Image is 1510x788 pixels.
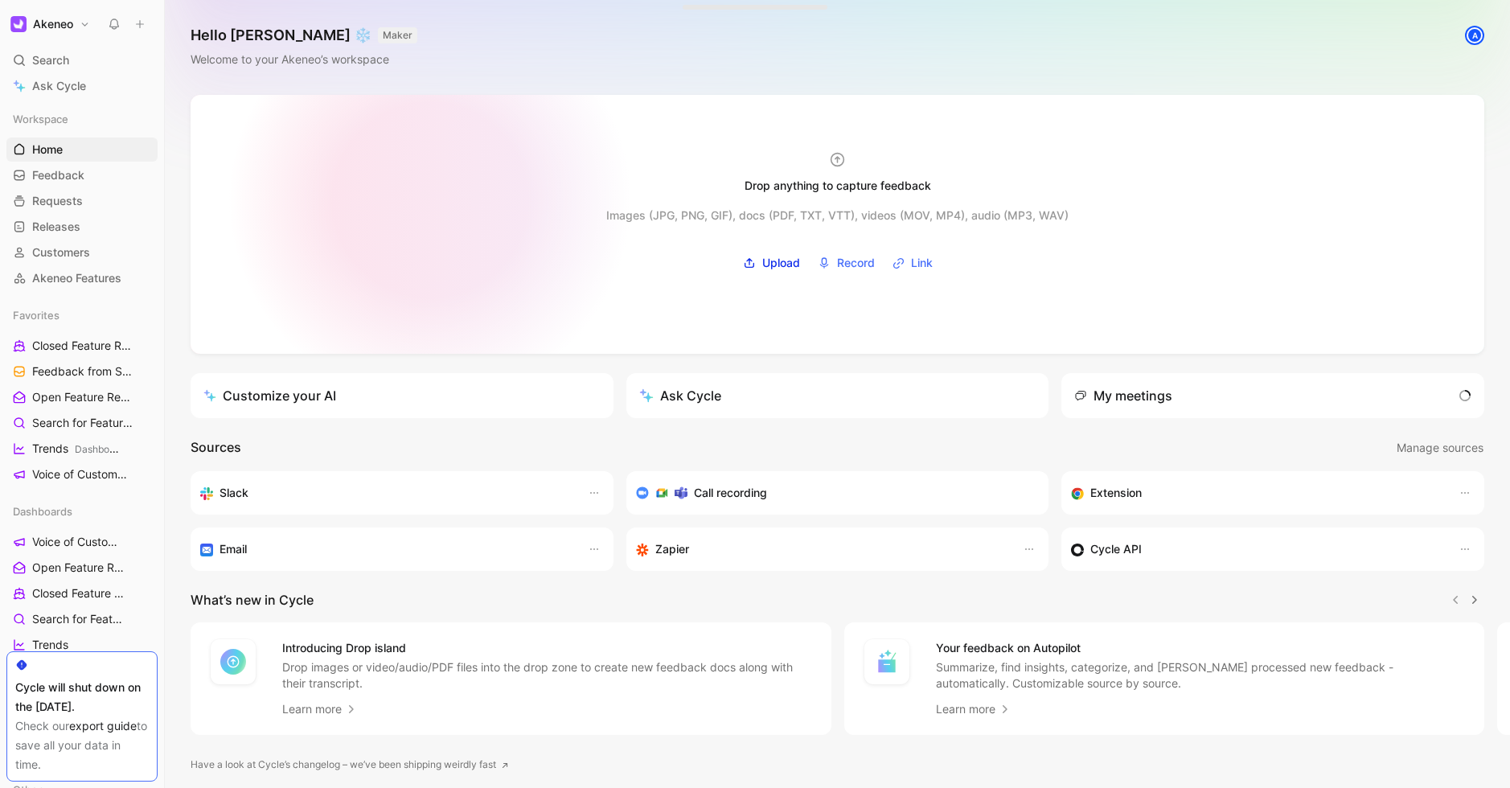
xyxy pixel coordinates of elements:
div: Cycle will shut down on the [DATE]. [15,678,149,716]
span: Akeneo Features [32,270,121,286]
span: Trends [32,637,68,653]
span: Dashboards [75,443,129,455]
a: Ask Cycle [6,74,158,98]
h3: Call recording [694,483,767,503]
a: Learn more [936,700,1011,719]
span: Feedback from Support Team [32,363,136,380]
div: Search [6,48,158,72]
h3: Extension [1090,483,1142,503]
h1: Hello [PERSON_NAME] ❄️ [191,26,417,45]
span: Ask Cycle [32,76,86,96]
span: Releases [32,219,80,235]
a: Customize your AI [191,373,613,418]
a: Feedback [6,163,158,187]
a: Akeneo Features [6,266,158,290]
a: Learn more [282,700,358,719]
button: Ask Cycle [626,373,1049,418]
span: Manage sources [1397,438,1483,458]
h3: Email [220,540,247,559]
span: Record [837,253,875,273]
div: Images (JPG, PNG, GIF), docs (PDF, TXT, VTT), videos (MOV, MP4), audio (MP3, WAV) [606,206,1069,225]
span: Home [32,142,63,158]
span: Workspace [13,111,68,127]
div: Drop anything to capture feedback [745,176,931,195]
h2: What’s new in Cycle [191,590,314,609]
span: Search [32,51,69,70]
img: Akeneo [10,16,27,32]
a: Voice of Customers [6,462,158,486]
span: Closed Feature Requests [32,338,133,355]
h2: Sources [191,437,241,458]
span: Trends [32,441,119,458]
a: Have a look at Cycle’s changelog – we’ve been shipping weirdly fast [191,757,509,773]
span: Search for Feature Requests [32,611,129,627]
button: Link [887,251,938,275]
p: Drop images or video/audio/PDF files into the drop zone to create new feedback docs along with th... [282,659,812,692]
span: Dashboards [13,503,72,519]
a: Requests [6,189,158,213]
a: Closed Feature Requests [6,581,158,605]
div: DashboardsVoice of CustomersOpen Feature RequestsClosed Feature RequestsSearch for Feature Reques... [6,499,158,734]
a: Trends [6,633,158,657]
a: Customers [6,240,158,265]
label: Upload [737,251,806,275]
div: Dashboards [6,499,158,523]
button: Manage sources [1396,437,1484,458]
a: Voice of Customers [6,530,158,554]
h3: Cycle API [1090,540,1142,559]
span: Voice of Customers [32,534,121,550]
a: Releases [6,215,158,239]
div: Workspace [6,107,158,131]
a: export guide [69,719,137,733]
div: Capture feedback from thousands of sources with Zapier (survey results, recordings, sheets, etc). [636,540,1007,559]
span: Requests [32,193,83,209]
div: Customize your AI [203,386,336,405]
span: Customers [32,244,90,261]
div: Capture feedback from anywhere on the web [1071,483,1442,503]
h3: Zapier [655,540,689,559]
a: Closed Feature Requests [6,334,158,358]
span: Open Feature Requests [32,560,125,576]
div: Sync your customers, send feedback and get updates in Slack [200,483,572,503]
h4: Introducing Drop island [282,638,812,658]
div: My meetings [1074,386,1172,405]
h1: Akeneo [33,17,73,31]
a: TrendsDashboards [6,437,158,461]
a: Feedback from Support Team [6,359,158,384]
div: Forward emails to your feedback inbox [200,540,572,559]
div: Favorites [6,303,158,327]
span: Open Feature Requests [32,389,132,406]
button: Record [812,251,880,275]
a: Open Feature Requests [6,556,158,580]
a: Search for Feature Requests [6,607,158,631]
button: AkeneoAkeneo [6,13,94,35]
span: Favorites [13,307,59,323]
span: Feedback [32,167,84,183]
h4: Your feedback on Autopilot [936,638,1466,658]
div: Sync customers & send feedback from custom sources. Get inspired by our favorite use case [1071,540,1442,559]
span: Closed Feature Requests [32,585,126,601]
div: Record & transcribe meetings from Zoom, Meet & Teams. [636,483,1027,503]
a: Open Feature Requests [6,385,158,409]
span: Search for Feature Requests [32,415,134,432]
span: Voice of Customers [32,466,129,483]
a: Home [6,137,158,162]
span: Link [911,253,933,273]
a: Search for Feature Requests [6,411,158,435]
p: Summarize, find insights, categorize, and [PERSON_NAME] processed new feedback - automatically. C... [936,659,1466,692]
div: Welcome to your Akeneo’s workspace [191,50,417,69]
div: Ask Cycle [639,386,721,405]
h3: Slack [220,483,248,503]
button: MAKER [378,27,417,43]
div: A [1467,27,1483,43]
div: Check our to save all your data in time. [15,716,149,774]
